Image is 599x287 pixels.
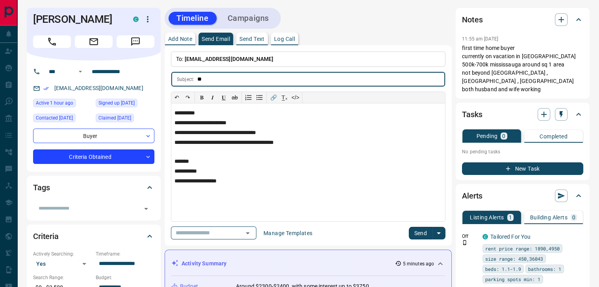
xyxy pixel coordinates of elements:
[33,181,50,194] h2: Tags
[279,92,290,103] button: T̲ₓ
[33,227,154,246] div: Criteria
[485,265,521,273] span: beds: 1.1-1.9
[207,92,218,103] button: 𝑰
[509,215,512,220] p: 1
[462,233,478,240] p: Off
[182,92,193,103] button: ↷
[540,134,567,139] p: Completed
[403,260,434,267] p: 5 minutes ago
[171,52,445,67] p: To:
[462,108,482,121] h2: Tasks
[33,114,92,125] div: Mon Jun 16 2025
[96,114,154,125] div: Sat Aug 05 2023
[36,99,73,107] span: Active 1 hour ago
[177,76,194,83] p: Subject:
[242,228,253,239] button: Open
[141,203,152,214] button: Open
[33,35,71,48] span: Call
[490,234,530,240] a: Tailored For You
[462,36,498,42] p: 11:55 am [DATE]
[36,114,73,122] span: Contacted [DATE]
[33,99,92,110] div: Tue Sep 16 2025
[75,35,113,48] span: Email
[462,146,583,158] p: No pending tasks
[222,94,226,101] span: 𝐔
[33,129,154,143] div: Buyer
[239,36,265,42] p: Send Text
[98,114,131,122] span: Claimed [DATE]
[476,133,497,139] p: Pending
[196,92,207,103] button: 𝐁
[33,13,121,26] h1: [PERSON_NAME]
[290,92,301,103] button: </>
[202,36,230,42] p: Send Email
[33,149,154,164] div: Criteria Obtained
[409,227,445,239] div: split button
[171,256,445,271] div: Activity Summary5 minutes ago
[485,255,543,263] span: size range: 450,36043
[117,35,154,48] span: Message
[232,94,238,101] s: ab
[33,178,154,197] div: Tags
[502,133,505,139] p: 0
[462,189,482,202] h2: Alerts
[470,215,504,220] p: Listing Alerts
[182,259,226,268] p: Activity Summary
[462,44,583,94] p: first time home buyer currently on vacation in [GEOGRAPHIC_DATA] 500k-700k mississauga around sq ...
[98,99,135,107] span: Signed up [DATE]
[133,17,139,22] div: condos.ca
[528,265,561,273] span: bathrooms: 1
[259,227,317,239] button: Manage Templates
[76,67,85,76] button: Open
[254,92,265,103] button: Bullet list
[171,92,182,103] button: ↶
[485,275,540,283] span: parking spots min: 1
[218,92,229,103] button: 𝐔
[229,92,240,103] button: ab
[33,258,92,270] div: Yes
[185,56,274,62] span: [EMAIL_ADDRESS][DOMAIN_NAME]
[220,12,277,25] button: Campaigns
[530,215,567,220] p: Building Alerts
[274,36,295,42] p: Log Call
[462,186,583,205] div: Alerts
[268,92,279,103] button: 🔗
[462,240,467,245] svg: Push Notification Only
[482,234,488,239] div: condos.ca
[485,245,560,252] span: rent price range: 1890,4950
[33,274,92,281] p: Search Range:
[33,230,59,243] h2: Criteria
[409,227,432,239] button: Send
[572,215,575,220] p: 0
[462,162,583,175] button: New Task
[462,10,583,29] div: Notes
[168,36,192,42] p: Add Note
[243,92,254,103] button: Numbered list
[462,13,482,26] h2: Notes
[54,85,143,91] a: [EMAIL_ADDRESS][DOMAIN_NAME]
[462,105,583,124] div: Tasks
[43,86,49,91] svg: Email Verified
[169,12,217,25] button: Timeline
[33,250,92,258] p: Actively Searching:
[96,274,154,281] p: Budget:
[96,99,154,110] div: Sat Aug 05 2023
[96,250,154,258] p: Timeframe:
